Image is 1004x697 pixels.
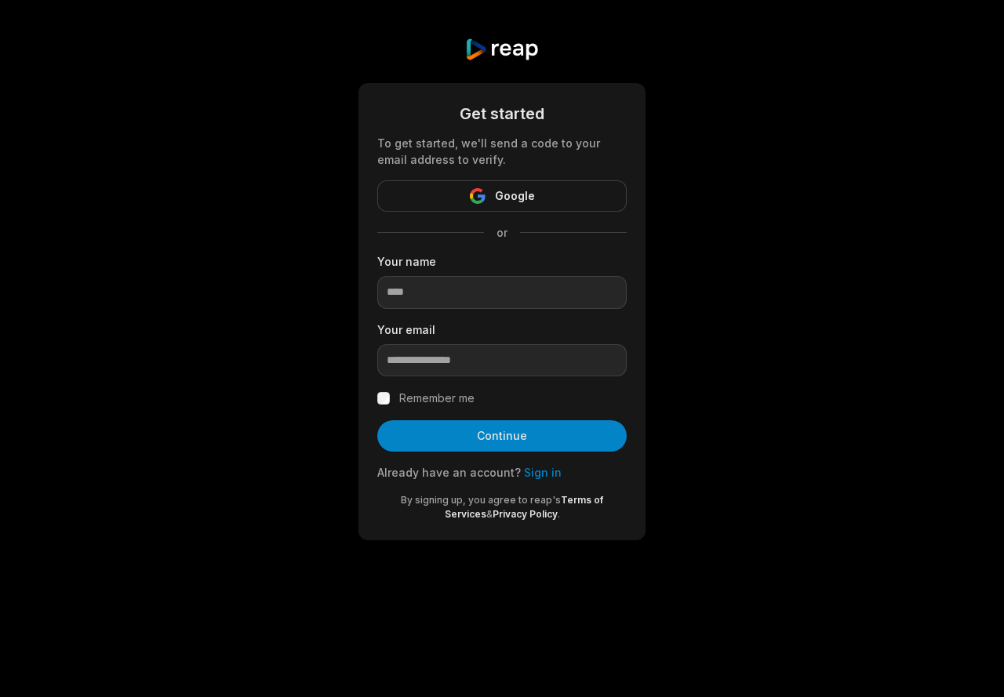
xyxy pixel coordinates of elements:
label: Remember me [399,389,475,408]
span: & [486,508,493,520]
span: Already have an account? [377,466,521,479]
label: Your name [377,253,627,270]
span: Google [495,187,535,205]
img: reap [464,38,539,61]
span: By signing up, you agree to reap's [401,494,561,506]
span: . [558,508,560,520]
button: Google [377,180,627,212]
div: Get started [377,102,627,125]
a: Sign in [524,466,562,479]
span: or [484,224,520,241]
label: Your email [377,321,627,338]
div: To get started, we'll send a code to your email address to verify. [377,135,627,168]
button: Continue [377,420,627,452]
a: Privacy Policy [493,508,558,520]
